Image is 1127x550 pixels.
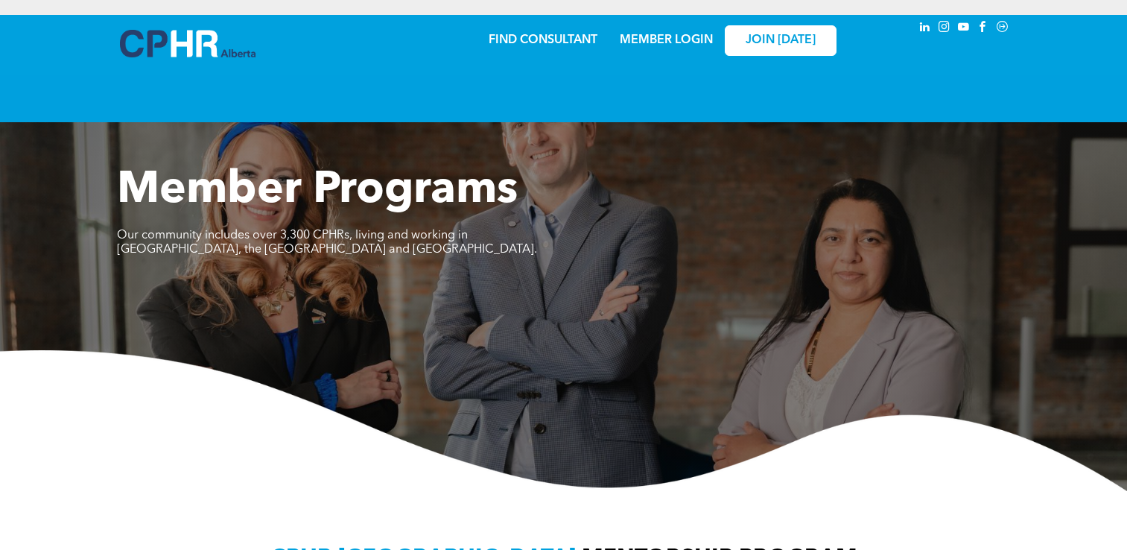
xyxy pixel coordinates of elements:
[620,34,713,46] a: MEMBER LOGIN
[746,34,816,48] span: JOIN [DATE]
[975,19,991,39] a: facebook
[117,168,518,213] span: Member Programs
[120,30,255,57] img: A blue and white logo for cp alberta
[489,34,597,46] a: FIND CONSULTANT
[917,19,933,39] a: linkedin
[725,25,836,56] a: JOIN [DATE]
[936,19,953,39] a: instagram
[117,230,537,256] span: Our community includes over 3,300 CPHRs, living and working in [GEOGRAPHIC_DATA], the [GEOGRAPHIC...
[956,19,972,39] a: youtube
[994,19,1011,39] a: Social network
